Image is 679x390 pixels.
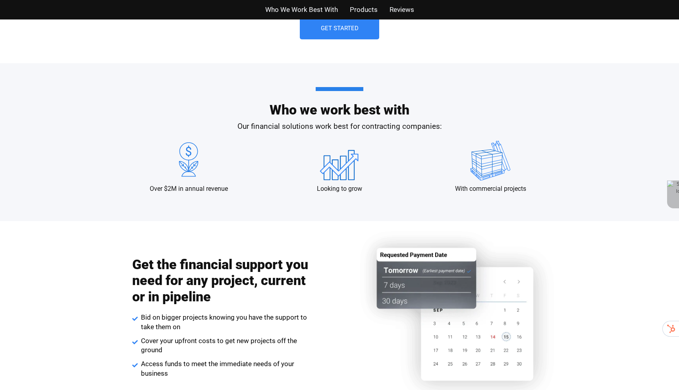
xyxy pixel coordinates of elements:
[390,4,414,16] a: Reviews
[350,4,378,16] a: Products
[132,256,311,305] h2: Get the financial support you need for any project, current or in pipeline
[300,17,379,39] a: Get Started
[321,25,359,31] span: Get Started
[139,359,311,378] span: Access funds to meet the immediate needs of your business
[455,184,526,193] p: With commercial projects
[139,313,311,332] span: Bid on bigger projects knowing you have the support to take them on
[113,121,566,132] p: Our financial solutions work best for contracting companies:
[265,4,338,16] a: Who We Work Best With
[150,184,228,193] p: Over $2M in annual revenue
[113,87,566,116] h2: Who we work best with
[139,336,311,355] span: Cover your upfront costs to get new projects off the ground
[317,184,362,193] p: Looking to grow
